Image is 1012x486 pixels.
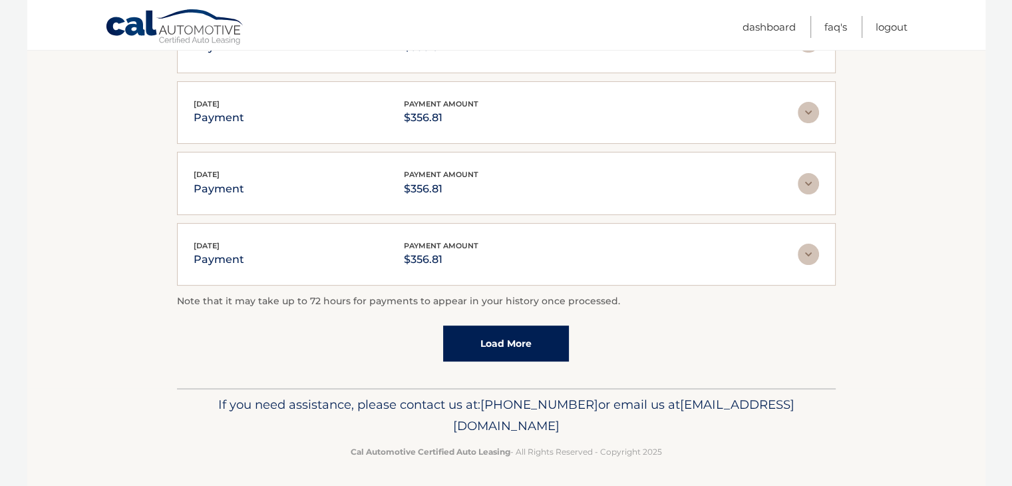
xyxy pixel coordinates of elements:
p: payment [194,250,244,269]
p: If you need assistance, please contact us at: or email us at [186,394,827,437]
span: payment amount [404,99,478,109]
span: payment amount [404,241,478,250]
span: [DATE] [194,170,220,179]
a: FAQ's [824,16,847,38]
p: $356.81 [404,109,478,127]
span: [EMAIL_ADDRESS][DOMAIN_NAME] [453,397,794,433]
p: payment [194,180,244,198]
img: accordion-rest.svg [798,102,819,123]
p: $356.81 [404,180,478,198]
span: payment amount [404,170,478,179]
p: - All Rights Reserved - Copyright 2025 [186,445,827,459]
img: accordion-rest.svg [798,244,819,265]
a: Logout [876,16,908,38]
img: accordion-rest.svg [798,173,819,194]
p: $356.81 [404,250,478,269]
p: Note that it may take up to 72 hours for payments to appear in your history once processed. [177,294,836,310]
a: Dashboard [743,16,796,38]
a: Cal Automotive [105,9,245,47]
p: payment [194,109,244,127]
span: [DATE] [194,241,220,250]
span: [DATE] [194,99,220,109]
span: [PHONE_NUMBER] [480,397,598,412]
a: Load More [443,326,569,362]
strong: Cal Automotive Certified Auto Leasing [351,447,510,457]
